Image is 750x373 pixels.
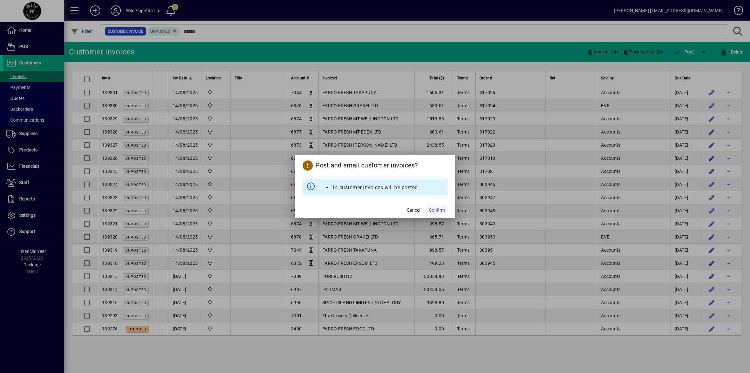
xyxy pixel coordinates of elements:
span: Confirm [429,207,445,214]
span: Cancel [407,207,420,214]
li: 14 customer invoices will be posted [332,184,418,191]
button: Cancel [403,204,424,216]
button: Confirm [426,204,447,216]
h2: Post and email customer invoices? [295,155,455,174]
